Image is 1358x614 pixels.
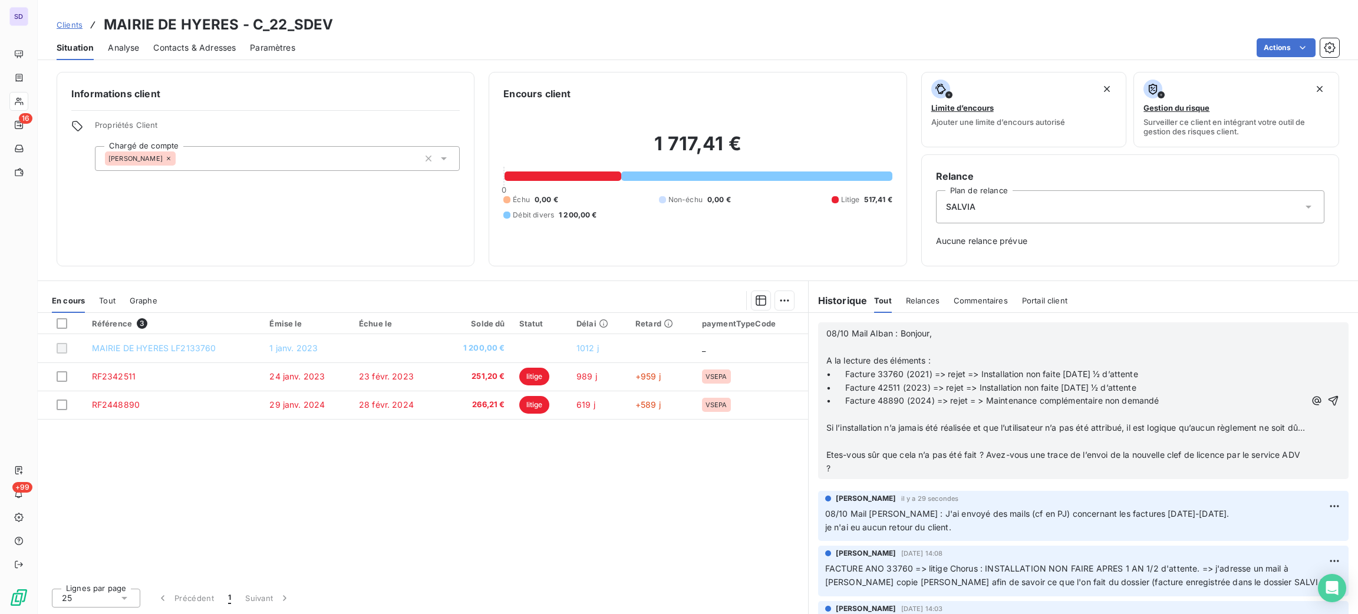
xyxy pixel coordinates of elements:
span: Tout [874,296,892,305]
span: SALVIA [946,201,976,213]
span: • Facture 33760 (2021) => rejet => Installation non faite [DATE] ½ d’attente [826,369,1138,379]
span: [DATE] 14:08 [901,550,943,557]
span: litige [519,396,550,414]
span: Ajouter une limite d’encours autorisé [931,117,1065,127]
span: Litige [841,194,860,205]
input: Ajouter une valeur [176,153,185,164]
div: paymentTypeCode [702,319,801,328]
span: je n'ai eu aucun retour du client. [825,522,951,532]
h6: Relance [936,169,1324,183]
span: 619 j [576,400,595,410]
span: 28 févr. 2024 [359,400,414,410]
span: Débit divers [513,210,554,220]
span: 517,41 € [864,194,892,205]
span: 16 [19,113,32,124]
button: Précédent [150,586,221,610]
span: +959 j [635,371,661,381]
span: +589 j [635,400,661,410]
h3: MAIRIE DE HYERES - C_22_SDEV [104,14,333,35]
span: FACTURE ANO 33760 => litige Chorus : INSTALLATION NON FAIRE APRES 1 AN 1/2 d'attente. => j'adress... [825,563,1327,587]
span: VSEPA [706,373,727,380]
h6: Encours client [503,87,571,101]
span: Relances [906,296,940,305]
button: Actions [1257,38,1316,57]
span: Limite d’encours [931,103,994,113]
span: Analyse [108,42,139,54]
span: MAIRIE DE HYERES LF2133760 [92,343,216,353]
span: Si l’installation n’a jamais été réalisée et que l’utilisateur n’a pas été attribué, il est logiq... [826,422,1306,433]
span: [PERSON_NAME] [836,493,896,504]
div: Retard [635,319,688,328]
span: RF2448890 [92,400,140,410]
span: Échu [513,194,530,205]
span: Gestion du risque [1143,103,1209,113]
span: A la lecture des éléments : [826,355,931,365]
span: 1 janv. 2023 [269,343,318,353]
span: 1012 j [576,343,599,353]
a: Clients [57,19,83,31]
span: 08/10 Mail Alban : Bonjour, [826,328,932,338]
span: 0,00 € [707,194,731,205]
span: Portail client [1022,296,1067,305]
img: Logo LeanPay [9,588,28,607]
span: 266,21 € [447,399,505,411]
span: • Facture 48890 (2024) => rejet = > Maintenance complémentaire non demandé [826,395,1159,405]
span: Paramètres [250,42,295,54]
h2: 1 717,41 € [503,132,892,167]
div: Statut [519,319,563,328]
span: 1 200,00 € [447,342,505,354]
span: [PERSON_NAME] [836,548,896,559]
span: Tout [99,296,116,305]
span: Situation [57,42,94,54]
h6: Informations client [71,87,460,101]
span: 29 janv. 2024 [269,400,325,410]
span: RF2342511 [92,371,136,381]
span: En cours [52,296,85,305]
span: +99 [12,482,32,493]
h6: Historique [809,293,868,308]
span: VSEPA [706,401,727,408]
div: Solde dû [447,319,505,328]
span: [PERSON_NAME] [836,603,896,614]
span: litige [519,368,550,385]
span: Non-échu [668,194,703,205]
div: Référence [92,318,256,329]
span: Surveiller ce client en intégrant votre outil de gestion des risques client. [1143,117,1329,136]
span: 23 févr. 2023 [359,371,414,381]
span: 08/10 Mail [PERSON_NAME] : J'ai envoyé des mails (cf en PJ) concernant les factures [DATE]-[DATE]. [825,509,1230,519]
div: Émise le [269,319,345,328]
div: Échue le [359,319,433,328]
span: • Facture 42511 (2023) => rejet => Installation non faite [DATE] ½ d’attente [826,382,1136,392]
div: Délai [576,319,621,328]
span: 3 [137,318,147,329]
span: [PERSON_NAME] [108,155,163,162]
span: Contacts & Adresses [153,42,236,54]
button: 1 [221,586,238,610]
span: Propriétés Client [95,120,460,137]
span: 989 j [576,371,597,381]
button: Gestion du risqueSurveiller ce client en intégrant votre outil de gestion des risques client. [1133,72,1339,147]
span: 251,20 € [447,371,505,382]
span: 25 [62,592,72,604]
div: SD [9,7,28,26]
span: 0,00 € [535,194,558,205]
button: Limite d’encoursAjouter une limite d’encours autorisé [921,72,1127,147]
div: Open Intercom Messenger [1318,574,1346,602]
span: il y a 29 secondes [901,495,959,502]
span: Etes-vous sûr que cela n’a pas été fait ? Avez-vous une trace de l’envoi de la nouvelle clef de l... [826,450,1303,473]
span: 1 [228,592,231,604]
span: 1 200,00 € [559,210,597,220]
span: Aucune relance prévue [936,235,1324,247]
span: 0 [502,185,506,194]
span: Graphe [130,296,157,305]
span: [DATE] 14:03 [901,605,943,612]
span: _ [702,343,706,353]
button: Suivant [238,586,298,610]
span: Commentaires [954,296,1008,305]
span: 24 janv. 2023 [269,371,325,381]
span: Clients [57,20,83,29]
